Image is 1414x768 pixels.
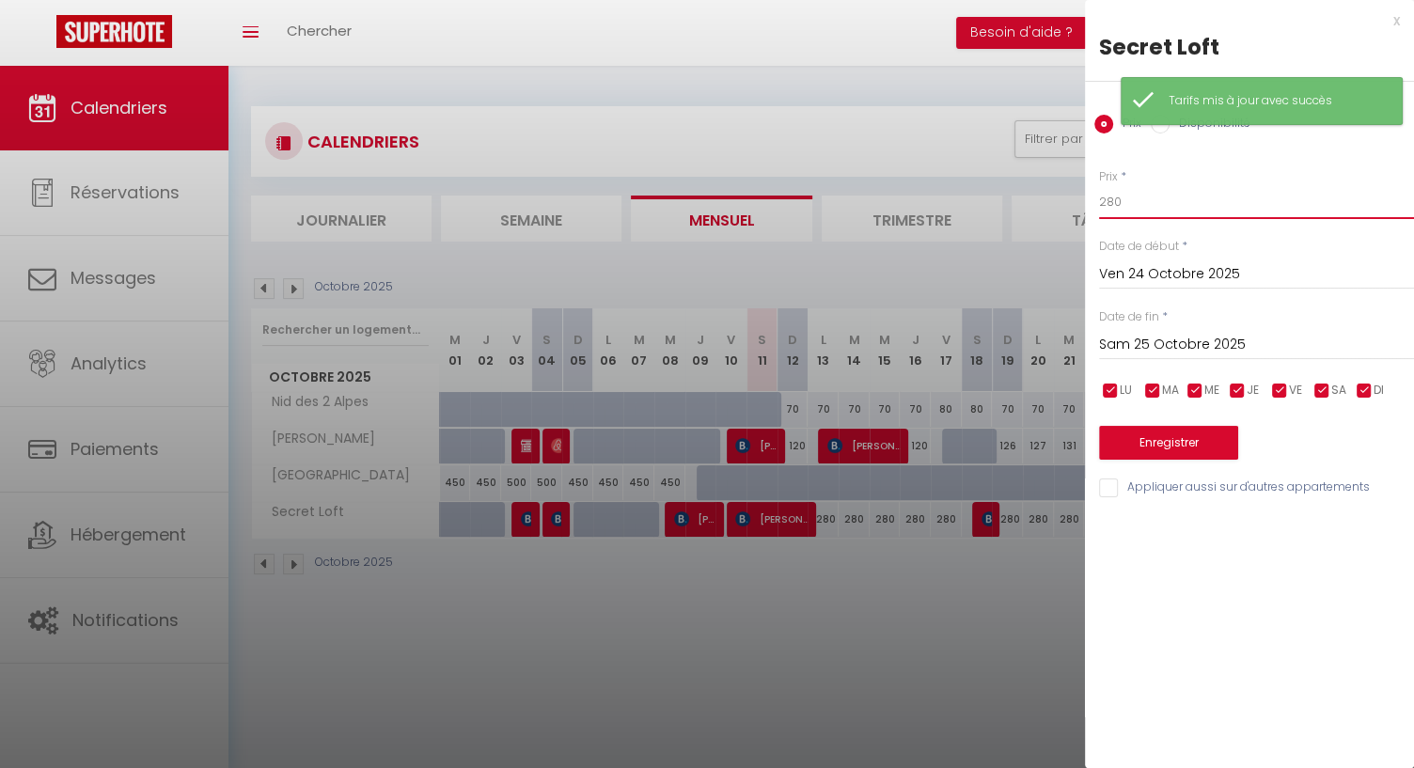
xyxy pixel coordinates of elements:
[1099,426,1238,460] button: Enregistrer
[1289,382,1302,400] span: VE
[1099,308,1159,326] label: Date de fin
[1099,168,1118,186] label: Prix
[1113,115,1141,135] label: Prix
[1374,382,1384,400] span: DI
[1247,382,1259,400] span: JE
[1204,382,1219,400] span: ME
[1099,238,1179,256] label: Date de début
[1120,382,1132,400] span: LU
[1162,382,1179,400] span: MA
[1099,32,1400,62] div: Secret Loft
[1085,9,1400,32] div: x
[1331,382,1346,400] span: SA
[1169,92,1383,110] div: Tarifs mis à jour avec succès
